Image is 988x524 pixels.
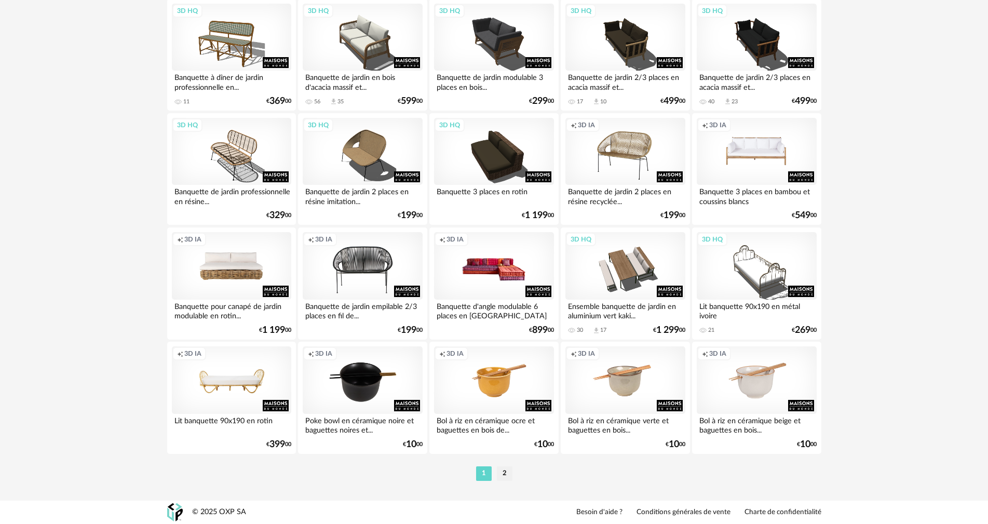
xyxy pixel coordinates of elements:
[732,98,738,105] div: 23
[566,233,596,246] div: 3D HQ
[172,71,291,91] div: Banquette à dîner de jardin professionnelle en...
[664,98,679,105] span: 499
[172,414,291,435] div: Lit banquette 90x190 en rotin
[577,327,583,334] div: 30
[401,327,416,334] span: 199
[795,98,810,105] span: 499
[476,466,492,481] li: 1
[183,98,190,105] div: 11
[269,98,285,105] span: 369
[561,342,689,454] a: Creation icon 3D IA Bol à riz en céramique verte et baguettes en bois... €1000
[637,508,730,517] a: Conditions générales de vente
[401,212,416,219] span: 199
[724,98,732,105] span: Download icon
[592,98,600,105] span: Download icon
[692,113,821,225] a: Creation icon 3D IA Banquette 3 places en bambou et coussins blancs €54900
[266,212,291,219] div: € 00
[172,4,202,18] div: 3D HQ
[177,350,183,358] span: Creation icon
[697,414,816,435] div: Bol à riz en céramique beige et baguettes en bois...
[269,212,285,219] span: 329
[177,235,183,244] span: Creation icon
[571,121,577,129] span: Creation icon
[303,4,333,18] div: 3D HQ
[532,327,548,334] span: 899
[303,185,422,206] div: Banquette de jardin 2 places en résine imitation...
[525,212,548,219] span: 1 199
[697,185,816,206] div: Banquette 3 places en bambou et coussins blancs
[666,441,685,448] div: € 00
[578,121,595,129] span: 3D IA
[697,4,727,18] div: 3D HQ
[592,327,600,334] span: Download icon
[269,441,285,448] span: 399
[797,441,817,448] div: € 00
[795,212,810,219] span: 549
[795,327,810,334] span: 269
[303,118,333,132] div: 3D HQ
[522,212,554,219] div: € 00
[192,507,246,517] div: © 2025 OXP SA
[303,414,422,435] div: Poke bowl en céramique noire et baguettes noires et...
[656,327,679,334] span: 1 299
[446,350,464,358] span: 3D IA
[435,4,465,18] div: 3D HQ
[571,350,577,358] span: Creation icon
[398,327,423,334] div: € 00
[745,508,821,517] a: Charte de confidentialité
[337,98,344,105] div: 35
[406,441,416,448] span: 10
[529,98,554,105] div: € 00
[429,227,558,340] a: Creation icon 3D IA Banquette d'angle modulable 6 places en [GEOGRAPHIC_DATA] €89900
[708,98,714,105] div: 40
[315,235,332,244] span: 3D IA
[709,350,726,358] span: 3D IA
[398,98,423,105] div: € 00
[434,185,553,206] div: Banquette 3 places en rotin
[298,113,427,225] a: 3D HQ Banquette de jardin 2 places en résine imitation... €19900
[697,233,727,246] div: 3D HQ
[266,98,291,105] div: € 00
[709,121,726,129] span: 3D IA
[259,327,291,334] div: € 00
[692,342,821,454] a: Creation icon 3D IA Bol à riz en céramique beige et baguettes en bois... €1000
[697,71,816,91] div: Banquette de jardin 2/3 places en acacia massif et...
[184,235,201,244] span: 3D IA
[429,113,558,225] a: 3D HQ Banquette 3 places en rotin €1 19900
[266,441,291,448] div: € 00
[664,212,679,219] span: 199
[697,300,816,320] div: Lit banquette 90x190 en métal ivoire
[401,98,416,105] span: 599
[653,327,685,334] div: € 00
[167,113,296,225] a: 3D HQ Banquette de jardin professionnelle en résine... €32900
[565,414,685,435] div: Bol à riz en céramique verte et baguettes en bois...
[172,300,291,320] div: Banquette pour canapé de jardin modulable en rotin...
[308,350,314,358] span: Creation icon
[298,342,427,454] a: Creation icon 3D IA Poke bowl en céramique noire et baguettes noires et... €1000
[439,350,445,358] span: Creation icon
[566,4,596,18] div: 3D HQ
[398,212,423,219] div: € 00
[439,235,445,244] span: Creation icon
[298,227,427,340] a: Creation icon 3D IA Banquette de jardin empilable 2/3 places en fil de... €19900
[497,466,512,481] li: 2
[429,342,558,454] a: Creation icon 3D IA Bol à riz en céramique ocre et baguettes en bois de... €1000
[561,113,689,225] a: Creation icon 3D IA Banquette de jardin 2 places en résine recyclée... €19900
[184,350,201,358] span: 3D IA
[702,121,708,129] span: Creation icon
[167,503,183,521] img: OXP
[314,98,320,105] div: 56
[792,212,817,219] div: € 00
[565,185,685,206] div: Banquette de jardin 2 places en résine recyclée...
[434,414,553,435] div: Bol à riz en céramique ocre et baguettes en bois de...
[702,350,708,358] span: Creation icon
[576,508,622,517] a: Besoin d'aide ?
[537,441,548,448] span: 10
[800,441,810,448] span: 10
[669,441,679,448] span: 10
[446,235,464,244] span: 3D IA
[435,118,465,132] div: 3D HQ
[561,227,689,340] a: 3D HQ Ensemble banquette de jardin en aluminium vert kaki... 30 Download icon 17 €1 29900
[308,235,314,244] span: Creation icon
[578,350,595,358] span: 3D IA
